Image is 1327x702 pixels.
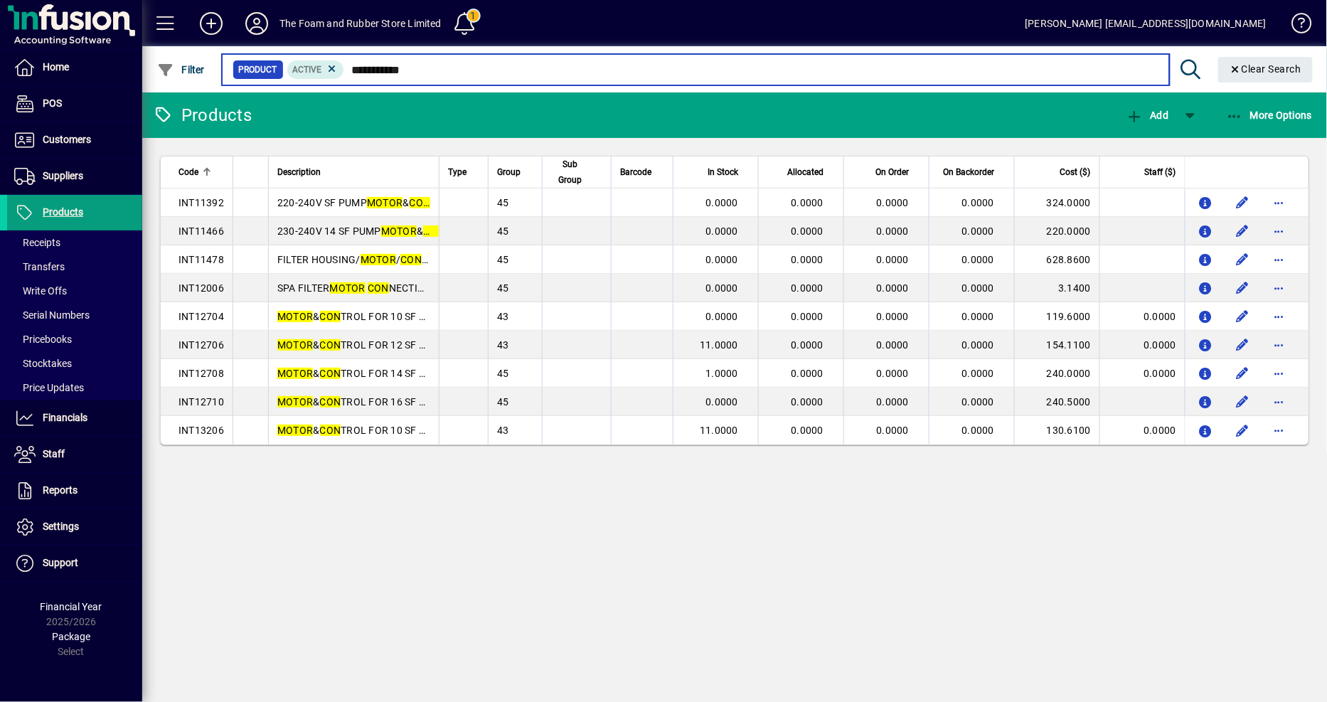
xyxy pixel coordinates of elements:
[877,225,910,237] span: 0.0000
[320,425,341,436] em: CON
[7,473,142,509] a: Reports
[7,351,142,376] a: Stocktakes
[14,334,72,345] span: Pricebooks
[706,282,739,294] span: 0.0000
[1099,359,1185,388] td: 0.0000
[7,50,142,85] a: Home
[1281,3,1309,49] a: Knowledge Base
[178,164,224,180] div: Code
[1268,390,1291,413] button: More options
[153,104,252,127] div: Products
[877,396,910,408] span: 0.0000
[7,230,142,255] a: Receipts
[497,197,509,208] span: 45
[1145,164,1176,180] span: Staff ($)
[497,368,509,379] span: 45
[277,225,470,237] span: 230-240V 14 SF PUMP & TROL
[43,412,87,423] span: Financials
[448,164,467,180] span: Type
[853,164,922,180] div: On Order
[787,164,824,180] span: Allocated
[1268,277,1291,299] button: More options
[279,12,442,35] div: The Foam and Rubber Store Limited
[1231,362,1254,385] button: Edit
[792,197,824,208] span: 0.0000
[877,425,910,436] span: 0.0000
[7,122,142,158] a: Customers
[7,159,142,194] a: Suppliers
[7,86,142,122] a: POS
[7,509,142,545] a: Settings
[877,282,910,294] span: 0.0000
[1231,220,1254,243] button: Edit
[361,254,396,265] em: MOTOR
[962,282,995,294] span: 0.0000
[7,303,142,327] a: Serial Numbers
[1099,302,1185,331] td: 0.0000
[400,254,422,265] em: CON
[1268,220,1291,243] button: More options
[877,197,910,208] span: 0.0000
[277,339,531,351] span: & TROL FOR 12 SF PUMP 28646AU (80220)
[43,521,79,532] span: Settings
[875,164,909,180] span: On Order
[700,339,738,351] span: 11.0000
[877,368,910,379] span: 0.0000
[551,156,590,188] span: Sub Group
[1231,419,1254,442] button: Edit
[178,396,224,408] span: INT12710
[178,339,224,351] span: INT12706
[1222,102,1316,128] button: More Options
[1014,302,1099,331] td: 119.6000
[1122,102,1172,128] button: Add
[234,11,279,36] button: Profile
[43,61,69,73] span: Home
[1014,188,1099,217] td: 324.0000
[14,237,60,248] span: Receipts
[497,396,509,408] span: 45
[14,382,84,393] span: Price Updates
[792,339,824,351] span: 0.0000
[320,311,341,322] em: CON
[410,197,431,208] em: CON
[277,311,492,322] span: & TROL FOR 10 SF PUMP 26644AU
[367,197,403,208] em: MOTOR
[320,368,341,379] em: CON
[706,311,739,322] span: 0.0000
[620,164,664,180] div: Barcode
[962,339,995,351] span: 0.0000
[497,164,521,180] span: Group
[178,425,224,436] span: INT13206
[277,282,459,294] span: SPA FILTER NECTING TUBE
[239,63,277,77] span: Product
[277,197,456,208] span: 220-240V SF PUMP & TROL
[962,368,995,379] span: 0.0000
[178,368,224,379] span: INT12708
[330,282,366,294] em: MOTOR
[962,197,995,208] span: 0.0000
[497,425,509,436] span: 43
[792,254,824,265] span: 0.0000
[7,279,142,303] a: Write Offs
[52,631,90,642] span: Package
[277,396,313,408] em: MOTOR
[1231,334,1254,356] button: Edit
[1218,57,1313,83] button: Clear
[7,376,142,400] a: Price Updates
[1268,248,1291,271] button: More options
[277,425,492,436] span: & TROL FOR 10 SF PUMP 26644AU
[320,339,341,351] em: CON
[708,164,738,180] span: In Stock
[423,225,444,237] em: CON
[706,197,739,208] span: 0.0000
[706,225,739,237] span: 0.0000
[792,311,824,322] span: 0.0000
[43,448,65,459] span: Staff
[1231,248,1254,271] button: Edit
[277,254,522,265] span: FILTER HOUSING/ / TROL STATION 54612
[43,557,78,568] span: Support
[1268,334,1291,356] button: More options
[497,339,509,351] span: 43
[1268,362,1291,385] button: More options
[277,164,321,180] span: Description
